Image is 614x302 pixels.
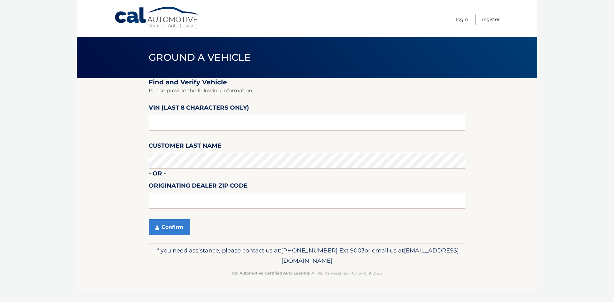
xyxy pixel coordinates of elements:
p: - All Rights Reserved - Copyright 2025 [153,270,461,276]
label: Originating Dealer Zip Code [149,181,248,193]
span: Ground a Vehicle [149,51,251,63]
strong: Cal Automotive Certified Auto Leasing [232,271,309,275]
a: Login [456,14,468,25]
a: Cal Automotive [114,6,201,29]
p: If you need assistance, please contact us at: or email us at [153,245,461,266]
a: Register [482,14,500,25]
h2: Find and Verify Vehicle [149,78,465,86]
span: [PHONE_NUMBER] Ext 9003 [281,247,365,254]
button: Confirm [149,219,190,235]
label: VIN (last 8 characters only) [149,103,249,115]
label: Customer Last Name [149,141,221,153]
p: Please provide the following information. [149,86,465,95]
label: - or - [149,169,166,181]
